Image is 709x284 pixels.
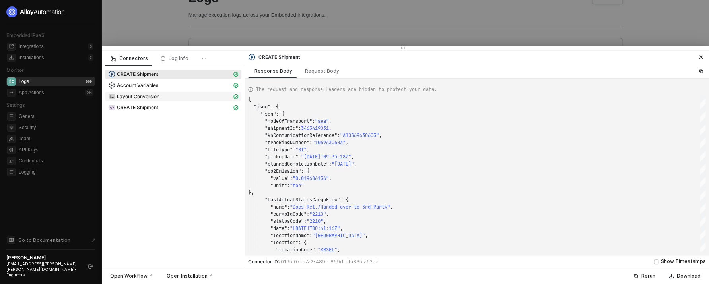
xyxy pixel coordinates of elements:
[295,147,307,153] span: "SI"
[329,118,332,124] span: ,
[400,46,405,50] span: icon-drag-indicator
[117,82,158,89] span: Account Variables
[309,232,312,239] span: :
[19,145,93,155] span: API Keys
[6,67,24,73] span: Monitor
[6,261,81,278] div: [EMAIL_ADDRESS][PERSON_NAME][PERSON_NAME][DOMAIN_NAME] • Engineers
[265,161,329,167] span: "plannedCompletionDate"
[340,132,379,139] span: "A10S69630603"
[390,204,393,210] span: ,
[340,225,343,232] span: ,
[6,32,45,38] span: Embedded iPaaS
[7,124,16,132] span: security
[254,104,270,110] span: "json"
[7,135,16,143] span: team
[307,218,323,224] span: "2210"
[254,68,292,74] div: Response Body
[265,139,309,146] span: "trackingNumber"
[628,271,660,281] button: Rerun
[290,204,390,210] span: "Docs Rel./Handed over to 3rd Party"
[287,182,290,189] span: :
[270,225,287,232] span: "date"
[298,154,301,160] span: :
[6,235,95,245] a: Knowledge Base
[276,247,315,253] span: "locationCode"
[633,274,638,278] span: icon-success-page
[109,71,115,77] img: integration-icon
[305,68,339,74] div: Request Body
[109,104,115,111] img: integration-icon
[248,54,300,61] div: CREATE Shipment
[270,182,287,189] span: "unit"
[329,175,332,182] span: ,
[309,211,326,217] span: "2210"
[287,204,290,210] span: :
[19,156,93,166] span: Credentials
[301,168,309,174] span: : {
[265,197,340,203] span: "lastActualStatusCargoFlow"
[161,271,218,281] button: Open Installation ↗
[105,92,241,101] span: Layout Conversion
[287,225,290,232] span: :
[318,247,337,253] span: "KRSEL"
[88,264,93,269] span: logout
[7,89,16,97] span: icon-app-actions
[233,72,238,77] span: icon-cards
[337,247,340,253] span: ,
[7,112,16,121] span: general
[301,154,351,160] span: "[DATE]T09:35:18Z"
[6,6,95,17] a: logo
[265,118,312,124] span: "modeOfTransport"
[265,125,298,131] span: "shipmentId"
[304,218,307,224] span: :
[117,93,159,100] span: Layout Conversion
[19,54,44,61] div: Installations
[293,147,295,153] span: :
[19,78,29,85] div: Logs
[111,55,148,62] div: Connectors
[167,273,213,279] div: Open Installation ↗
[265,154,298,160] span: "pickupDate"
[7,146,16,154] span: api-key
[307,211,309,217] span: :
[7,54,16,62] span: installations
[7,157,16,165] span: credentials
[315,247,318,253] span: :
[7,236,15,244] span: documentation
[256,86,437,93] span: The request and response Headers are hidden to protect your data.
[109,82,115,89] img: integration-icon
[109,93,115,100] img: integration-icon
[19,112,93,121] span: General
[265,147,293,153] span: "fileType"
[19,89,44,96] div: App Actions
[85,89,93,96] div: 0 %
[270,175,290,182] span: "value"
[298,125,301,131] span: :
[259,111,276,117] span: "json"
[6,255,81,261] div: [PERSON_NAME]
[661,258,706,265] div: Show Timestamps
[290,175,293,182] span: :
[332,161,354,167] span: "[DATE]"
[195,51,213,66] button: ellipsis
[6,102,25,108] span: Settings
[248,259,379,265] div: Connector ID
[270,240,298,246] span: "location"
[201,56,207,61] span: ellipsis
[301,125,329,131] span: 3463419031
[309,139,312,146] span: :
[19,43,44,50] div: Integrations
[323,218,326,224] span: ,
[105,103,241,112] span: CREATE Shipment
[270,211,307,217] span: "cargoIqCode"
[265,132,337,139] span: "knCommunicationReference"
[265,168,301,174] span: "co2Emission"
[233,83,238,88] span: icon-cards
[105,70,241,79] span: CREATE Shipment
[19,134,93,143] span: Team
[161,55,188,62] div: Log info
[290,182,304,189] span: "ton"
[110,273,153,279] div: Open Workflow ↗
[699,55,703,60] span: icon-close
[89,236,97,244] span: document-arrow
